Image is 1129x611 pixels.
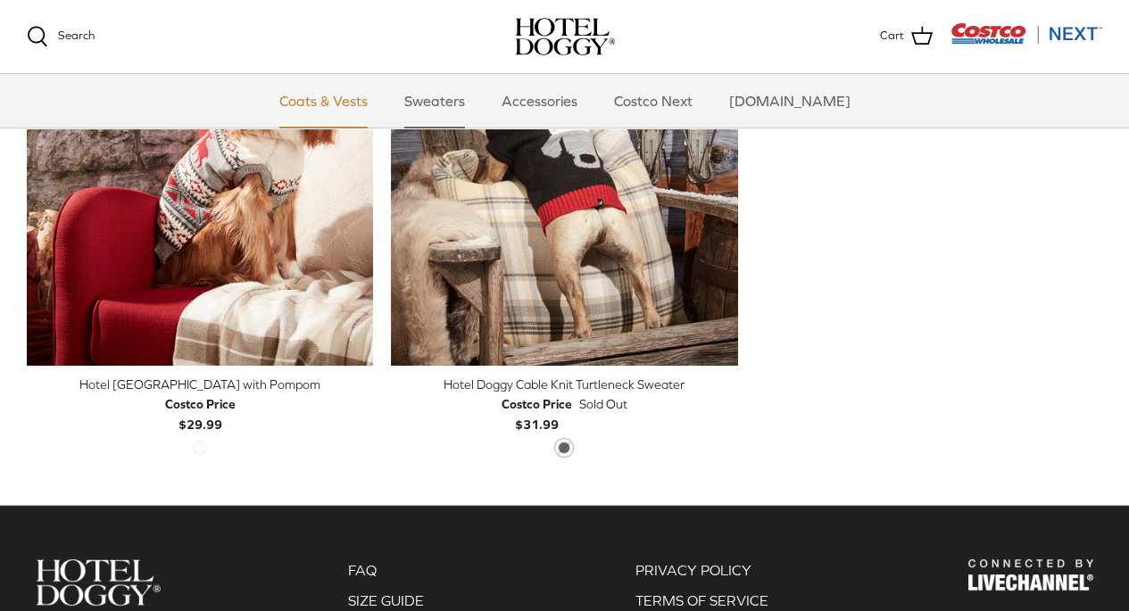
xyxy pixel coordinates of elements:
a: PRIVACY POLICY [635,562,751,578]
a: Visit Costco Next [951,34,1102,47]
a: Accessories [486,74,594,128]
a: Hotel Doggy Cable Knit Turtleneck Sweater Costco Price$31.99 Sold Out [391,375,737,434]
b: $29.99 [165,394,236,431]
a: Search [27,26,95,47]
a: Hotel [GEOGRAPHIC_DATA] with Pompom Costco Price$29.99 [27,375,373,434]
img: Hotel Doggy Costco Next [968,559,1093,590]
span: Sold Out [579,394,627,414]
a: Coats & Vests [263,74,384,128]
a: hoteldoggy.com hoteldoggycom [515,18,615,55]
a: FAQ [348,562,377,578]
a: Costco Next [598,74,709,128]
img: hoteldoggycom [515,18,615,55]
span: Search [58,29,95,42]
img: Costco Next [951,22,1102,45]
div: Hotel Doggy Cable Knit Turtleneck Sweater [391,375,737,394]
img: Hotel Doggy Costco Next [36,559,161,605]
a: Cart [880,25,933,48]
div: Hotel [GEOGRAPHIC_DATA] with Pompom [27,375,373,394]
span: Cart [880,27,904,45]
a: [DOMAIN_NAME] [713,74,867,128]
a: TERMS OF SERVICE [635,592,768,608]
b: $31.99 [502,394,572,431]
div: Costco Price [165,394,236,414]
a: Sweaters [388,74,481,128]
a: SIZE GUIDE [348,592,424,608]
div: Costco Price [502,394,572,414]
